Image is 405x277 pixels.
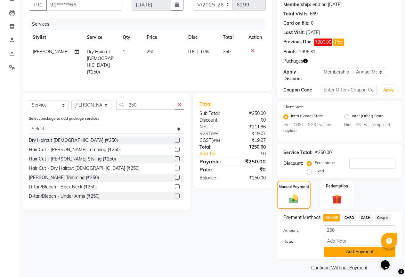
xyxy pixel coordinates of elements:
div: Dry Haircut [DEMOGRAPHIC_DATA] (₹250) [29,137,118,144]
span: Packages [283,58,303,65]
span: Total [199,100,214,107]
div: Net: [195,124,233,130]
div: Coupon Code [283,87,321,93]
div: ( ) [195,137,233,144]
th: Total [219,30,245,45]
span: 9% [212,131,218,136]
div: 0 [311,20,313,27]
input: Search or Scan [116,100,175,110]
label: Manual Payment [279,184,309,190]
div: ₹250.00 [232,175,271,181]
div: Services [29,18,271,30]
span: [PERSON_NAME] [33,49,69,55]
div: ₹19.07 [232,137,271,144]
img: _cash.svg [287,194,301,204]
div: D-tan/Bleach - Back Neck (₹250) [29,184,97,190]
div: ₹0 [239,151,271,157]
label: Inter (Other) State [352,113,384,121]
input: Enter Offer / Coupon Code [321,85,377,95]
span: CARD [343,214,356,221]
div: D-tan/Bleach - Under Arms (₹250) [29,193,100,200]
label: Redemption [326,183,348,189]
span: 9% [213,138,219,143]
div: 2996.31 [299,48,315,55]
div: [PERSON_NAME] Trimming (₹250) [29,174,99,181]
input: Add Note [324,236,395,246]
label: Fixed [314,168,324,174]
div: Points: [283,48,298,55]
span: 0 % [201,48,209,55]
span: ONLINE [323,214,340,221]
th: Disc [184,30,219,45]
div: ( ) [195,130,233,137]
label: Client State [283,104,304,110]
div: Discount: [195,117,233,124]
div: ₹250.00 [232,144,271,151]
button: Add Payment [324,247,395,257]
div: Paid: [195,166,233,173]
small: Hint : IGST will be applied [344,122,395,128]
a: Continue Without Payment [278,264,401,271]
div: Sub Total: [195,110,233,117]
th: Service [83,30,119,45]
th: Price [143,30,184,45]
span: Dry Haircut [DEMOGRAPHIC_DATA] (₹250) [87,49,114,75]
div: Last Visit: [283,29,305,36]
div: Payable: [195,158,233,165]
span: 1 [123,49,125,55]
button: Pay [333,39,344,46]
label: Amount: [279,228,319,233]
div: Total Visits: [283,11,309,17]
label: Intra (Same) State [291,113,323,121]
div: Balance : [195,175,233,181]
th: Stylist [29,30,83,45]
img: _gift.svg [329,193,345,205]
span: Payment Methods [283,214,321,221]
th: Action [245,30,266,45]
div: Hair Cut - Dry Haircut [DEMOGRAPHIC_DATA] (₹250) [29,165,140,172]
div: 669 [310,11,318,17]
span: 0 F [188,48,195,55]
span: ₹900.00 [314,39,332,46]
div: Service Total: [283,149,312,156]
span: | [197,48,198,55]
span: CASH [359,214,373,221]
span: 250 [223,49,231,55]
label: Note: [279,238,319,244]
div: Apply Discount [283,69,321,82]
label: Percentage [314,160,335,166]
small: Hint : CGST + SGST will be applied [283,122,335,134]
input: Amount [324,225,395,235]
div: end on [DATE] [312,1,342,8]
div: Previous Due: [283,39,313,46]
div: [DATE] [306,29,320,36]
div: ₹250.00 [232,110,271,117]
div: Hair Cut - [PERSON_NAME] Trimming (₹250) [29,146,121,153]
div: Hair Cut - [PERSON_NAME] Styling (₹250) [29,156,116,162]
div: Discount: [283,160,303,167]
iframe: chat widget [378,251,399,271]
div: ₹250.00 [232,158,271,165]
span: CGST [199,137,211,143]
a: Add Tip [195,151,239,157]
th: Qty [119,30,143,45]
div: Card on file: [283,20,310,27]
label: Select package to add package services [29,116,99,121]
div: ₹0 [232,166,271,173]
div: ₹0 [232,117,271,124]
span: SGST [199,131,211,136]
div: ₹250.00 [315,149,332,156]
div: Membership: [283,1,311,8]
button: Apply [379,85,398,95]
div: Total: [195,144,233,151]
div: ₹211.86 [232,124,271,130]
div: ₹19.07 [232,130,271,137]
span: Coupon [375,214,391,221]
span: 250 [147,49,154,55]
